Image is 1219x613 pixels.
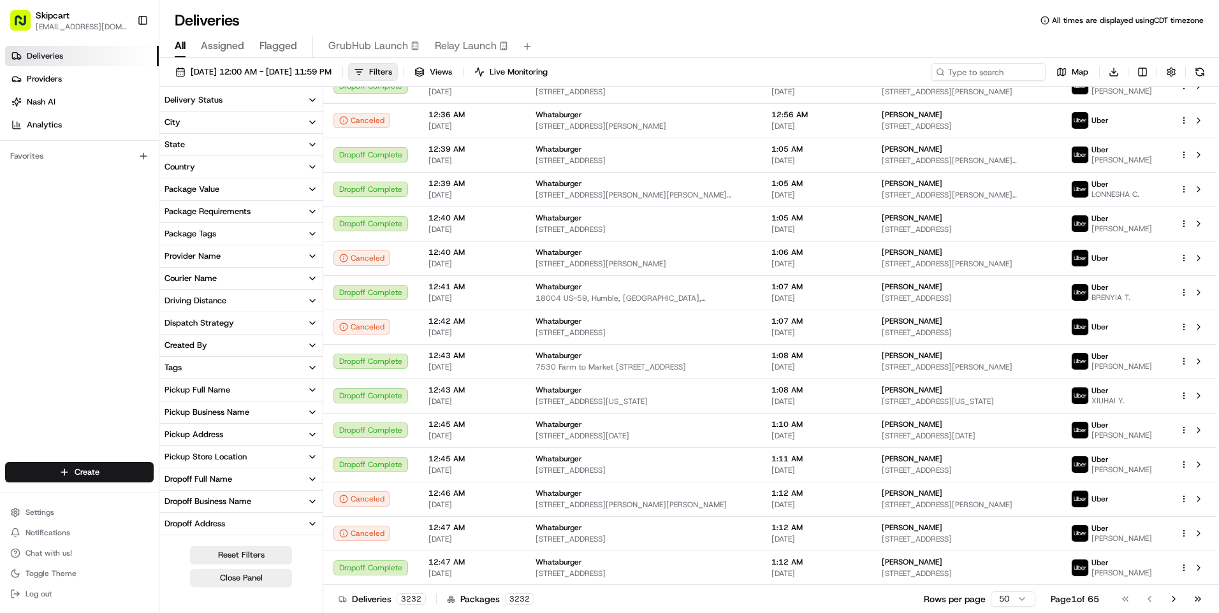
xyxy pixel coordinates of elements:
[1072,353,1088,370] img: uber-new-logo.jpeg
[882,454,942,464] span: [PERSON_NAME]
[536,316,582,326] span: Whataburger
[536,121,751,131] span: [STREET_ADDRESS][PERSON_NAME]
[536,465,751,475] span: [STREET_ADDRESS]
[536,385,582,395] span: Whataburger
[159,312,323,334] button: Dispatch Strategy
[428,293,515,303] span: [DATE]
[13,51,232,71] p: Welcome 👋
[536,213,582,223] span: Whataburger
[190,569,292,587] button: Close Panel
[882,465,1050,475] span: [STREET_ADDRESS]
[5,503,154,521] button: Settings
[882,155,1050,166] span: [STREET_ADDRESS][PERSON_NAME][PERSON_NAME]
[333,113,390,128] div: Canceled
[428,500,515,510] span: [DATE]
[159,290,323,312] button: Driving Distance
[882,328,1050,338] span: [STREET_ADDRESS]
[36,22,127,32] button: [EMAIL_ADDRESS][DOMAIN_NAME]
[164,184,219,195] div: Package Value
[1072,181,1088,198] img: uber-new-logo.jpeg
[771,87,861,97] span: [DATE]
[8,180,103,203] a: 📗Knowledge Base
[428,362,515,372] span: [DATE]
[1091,115,1109,126] span: Uber
[1051,593,1099,605] div: Page 1 of 65
[536,419,582,429] span: Whataburger
[536,488,582,498] span: Whataburger
[882,362,1050,372] span: [STREET_ADDRESS][PERSON_NAME]
[159,468,323,490] button: Dropoff Full Name
[771,396,861,407] span: [DATE]
[259,38,297,54] span: Flagged
[333,491,390,507] button: Canceled
[333,250,390,266] div: Canceled
[536,350,582,361] span: Whataburger
[1072,250,1088,266] img: uber-new-logo.jpeg
[771,259,861,269] span: [DATE]
[159,357,323,379] button: Tags
[428,419,515,429] span: 12:45 AM
[882,431,1050,441] span: [STREET_ADDRESS][DATE]
[1091,523,1109,533] span: Uber
[164,518,225,530] div: Dropoff Address
[536,144,582,154] span: Whataburger
[771,282,861,292] span: 1:07 AM
[428,155,515,166] span: [DATE]
[447,593,534,605] div: Packages
[26,185,98,198] span: Knowledge Base
[882,121,1050,131] span: [STREET_ADDRESS]
[5,46,159,66] a: Deliveries
[159,201,323,222] button: Package Requirements
[882,557,942,567] span: [PERSON_NAME]
[36,9,69,22] span: Skipcart
[771,523,861,533] span: 1:12 AM
[164,429,223,440] div: Pickup Address
[175,10,240,31] h1: Deliveries
[164,473,232,485] div: Dropoff Full Name
[882,190,1050,200] span: [STREET_ADDRESS][PERSON_NAME][PERSON_NAME]
[159,491,323,512] button: Dropoff Business Name
[430,66,452,78] span: Views
[1091,558,1109,568] span: Uber
[771,121,861,131] span: [DATE]
[33,82,210,96] input: Clear
[159,134,323,155] button: State
[13,13,38,38] img: Nash
[159,513,323,535] button: Dropoff Address
[1072,422,1088,438] img: uber-new-logo.jpeg
[428,465,515,475] span: [DATE]
[882,110,942,120] span: [PERSON_NAME]
[164,273,217,284] div: Courier Name
[328,38,408,54] span: GrubHub Launch
[26,528,70,538] span: Notifications
[1051,63,1094,81] button: Map
[771,144,861,154] span: 1:05 AM
[771,247,861,257] span: 1:06 AM
[369,66,392,78] span: Filters
[536,534,751,544] span: [STREET_ADDRESS]
[1091,282,1109,292] span: Uber
[428,316,515,326] span: 12:42 AM
[469,63,553,81] button: Live Monitoring
[5,585,154,603] button: Log out
[882,224,1050,234] span: [STREET_ADDRESS]
[771,110,861,120] span: 12:56 AM
[428,213,515,223] span: 12:40 AM
[428,224,515,234] span: [DATE]
[191,66,332,78] span: [DATE] 12:00 AM - [DATE] 11:59 PM
[170,63,337,81] button: [DATE] 12:00 AM - [DATE] 11:59 PM
[771,190,861,200] span: [DATE]
[536,500,751,510] span: [STREET_ADDRESS][PERSON_NAME][PERSON_NAME]
[428,568,515,579] span: [DATE]
[771,500,861,510] span: [DATE]
[26,548,72,558] span: Chat with us!
[536,396,751,407] span: [STREET_ADDRESS][US_STATE]
[1091,292,1130,303] span: BRENYIA T.
[771,454,861,464] span: 1:11 AM
[536,178,582,189] span: Whataburger
[882,350,942,361] span: [PERSON_NAME]
[175,38,186,54] span: All
[1091,86,1152,96] span: [PERSON_NAME]
[397,593,426,605] div: 3232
